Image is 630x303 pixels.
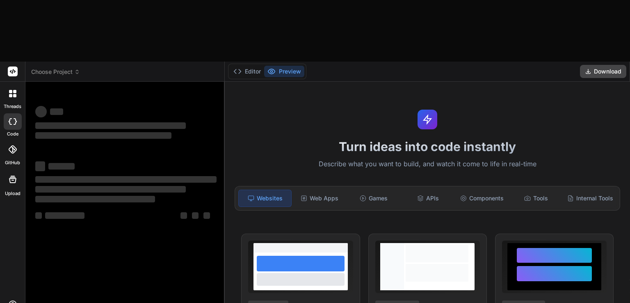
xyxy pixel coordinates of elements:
[35,161,45,171] span: ‌
[4,103,21,110] label: threads
[230,159,625,170] p: Describe what you want to build, and watch it come to life in real-time
[230,66,264,77] button: Editor
[510,190,562,207] div: Tools
[180,212,187,219] span: ‌
[7,131,18,138] label: code
[238,190,292,207] div: Websites
[35,196,155,202] span: ‌
[31,68,80,76] span: Choose Project
[35,186,186,193] span: ‌
[293,190,346,207] div: Web Apps
[192,212,199,219] span: ‌
[35,176,217,183] span: ‌
[203,212,210,219] span: ‌
[35,122,186,129] span: ‌
[35,212,42,219] span: ‌
[48,163,75,170] span: ‌
[347,190,400,207] div: Games
[230,139,625,154] h1: Turn ideas into code instantly
[456,190,508,207] div: Components
[402,190,454,207] div: APIs
[35,132,171,139] span: ‌
[50,108,63,115] span: ‌
[5,190,21,197] label: Upload
[580,65,626,78] button: Download
[45,212,84,219] span: ‌
[564,190,616,207] div: Internal Tools
[35,106,47,117] span: ‌
[264,66,304,77] button: Preview
[5,159,20,166] label: GitHub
